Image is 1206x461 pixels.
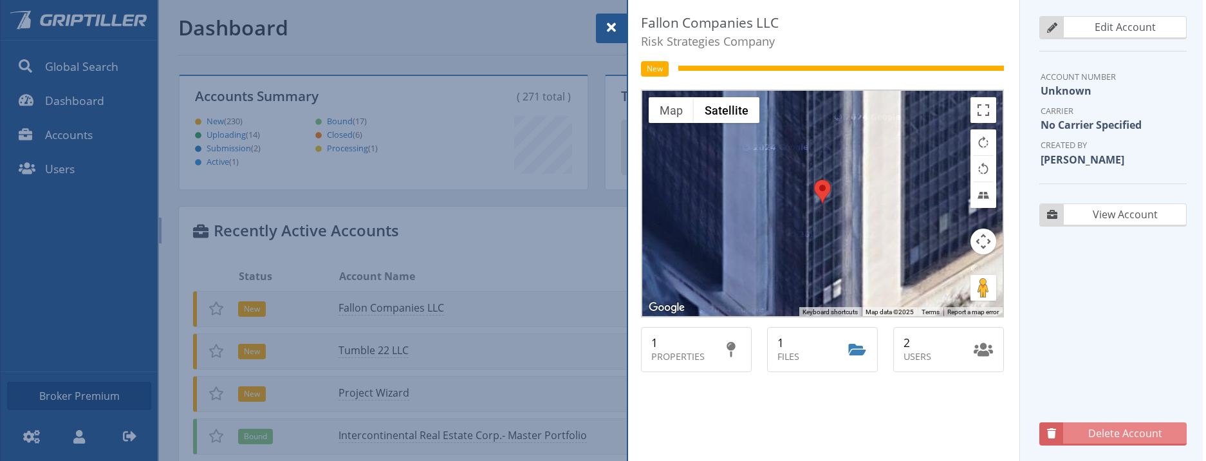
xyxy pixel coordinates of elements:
button: Drag Pegman onto the map to open Street View [970,275,996,301]
dt: Created By [1041,139,1187,151]
button: Keyboard shortcuts [802,308,858,317]
div: Files [777,350,818,365]
button: Rotate map counterclockwise [970,156,996,182]
h5: Fallon Companies LLC [641,13,1004,60]
span: New [641,61,669,77]
a: Open this area in Google Maps (opens a new window) [645,299,688,316]
a: Edit Account [1039,16,1187,39]
div: 1 [777,334,818,350]
span: View Account [1066,207,1186,222]
button: Delete Account [1039,422,1187,446]
dt: Account Number [1041,71,1187,83]
img: Google [645,299,688,316]
small: Risk Strategies Company [641,33,1004,50]
button: Show satellite imagery [694,97,759,123]
dd: [PERSON_NAME] [1041,152,1187,167]
dd: Unknown [1041,83,1187,99]
a: 1 Files [767,327,878,372]
div: Users [904,350,944,365]
a: 1 Properties [641,327,752,372]
dd: No Carrier Specified [1041,117,1187,133]
span: Delete Account [1065,426,1187,441]
a: Report a map error [947,308,999,315]
button: Rotate map clockwise [970,129,996,155]
span: Edit Account [1066,19,1186,35]
button: Map camera controls [970,229,996,254]
button: Toggle fullscreen view [970,97,996,123]
div: 2 [904,334,944,350]
span: Map data ©2025 [866,308,914,315]
button: Tilt map [970,182,996,208]
div: Properties [651,350,692,365]
dt: Carrier [1041,105,1187,117]
a: View Account [1039,203,1187,227]
a: Terms (opens in new tab) [922,308,940,315]
button: Show street map [649,97,694,123]
div: 1 [651,334,692,350]
a: 2 Users [893,327,1004,372]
